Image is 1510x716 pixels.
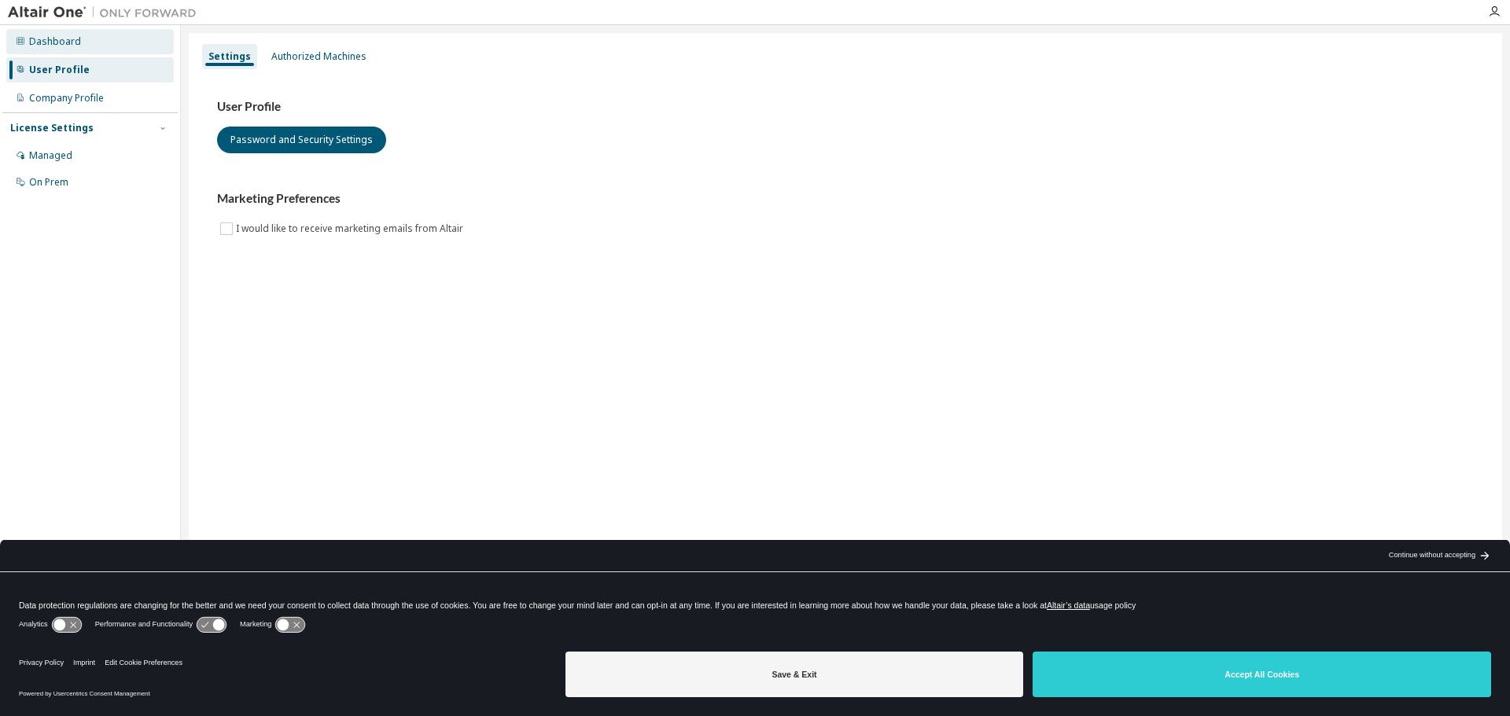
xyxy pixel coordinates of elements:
[29,149,72,162] div: Managed
[29,92,104,105] div: Company Profile
[29,64,90,76] div: User Profile
[236,219,466,238] label: I would like to receive marketing emails from Altair
[217,127,386,153] button: Password and Security Settings
[217,191,1474,207] h3: Marketing Preferences
[29,35,81,48] div: Dashboard
[208,50,251,63] div: Settings
[29,176,68,189] div: On Prem
[271,50,366,63] div: Authorized Machines
[10,122,94,134] div: License Settings
[217,99,1474,115] h3: User Profile
[8,5,204,20] img: Altair One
